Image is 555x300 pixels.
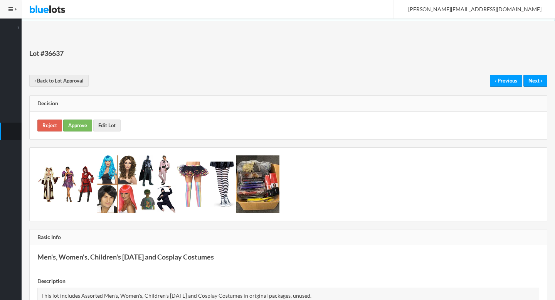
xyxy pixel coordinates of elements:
a: Next › [523,75,547,87]
div: Basic Info [30,229,547,246]
h1: Lot #36637 [29,47,64,59]
a: ‹ Previous [490,75,522,87]
img: f944b9e7-ead8-4440-bc9c-dc16b3392a07-1754521057.jpg [96,155,138,213]
a: Reject [37,120,62,131]
div: Decision [30,96,547,112]
img: 19212a95-b127-4425-b01c-2f6b0df2423b-1754521056.jpg [37,166,95,202]
a: Approve [63,120,92,131]
img: 7ecb8752-0f8f-453a-b922-699694554b34-1754521058.jpg [177,162,235,207]
h3: Men's, Women's, Children's [DATE] and Cosplay Costumes [37,253,539,261]
a: ‹ Back to Lot Approval [29,75,89,87]
label: Description [37,277,66,286]
a: Edit Lot [93,120,121,131]
img: 9c5e376b-4b4a-4931-861f-f59a05afedef-1754521058.jpg [139,155,176,213]
span: [PERSON_NAME][EMAIL_ADDRESS][DOMAIN_NAME] [400,6,542,12]
img: 5e975f9d-3aad-416a-b1a3-6fd2161a1cce-1754521059.jpeg [236,155,279,213]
